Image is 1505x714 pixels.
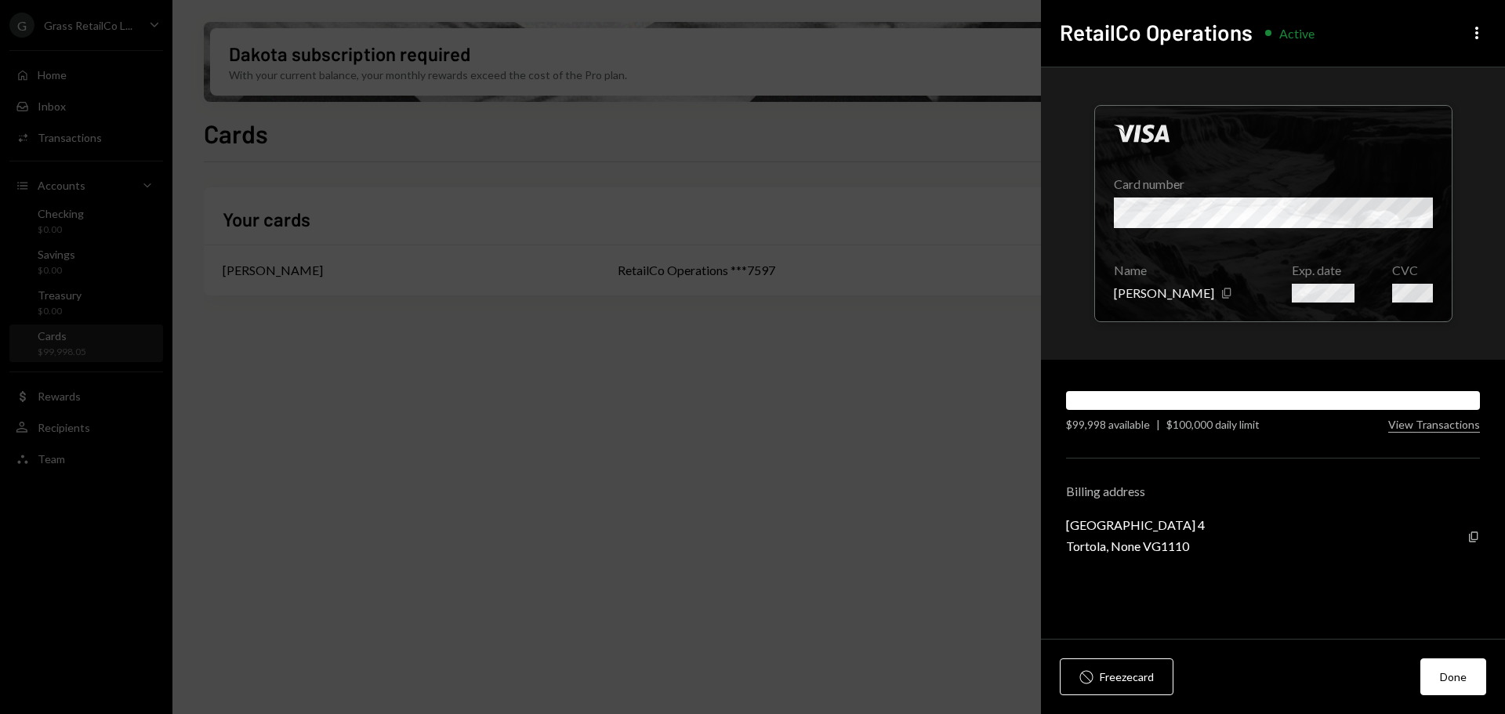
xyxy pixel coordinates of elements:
button: Freezecard [1060,658,1173,695]
div: Active [1279,26,1315,41]
div: | [1156,416,1160,433]
div: Freeze card [1100,669,1154,685]
div: $100,000 daily limit [1166,416,1260,433]
div: $99,998 available [1066,416,1150,433]
div: Billing address [1066,484,1480,498]
button: View Transactions [1388,418,1480,433]
div: [GEOGRAPHIC_DATA] 4 [1066,517,1205,532]
div: Tortola, None VG1110 [1066,538,1205,553]
div: Click to hide [1094,105,1452,322]
button: Done [1420,658,1486,695]
h2: RetailCo Operations [1060,17,1253,48]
